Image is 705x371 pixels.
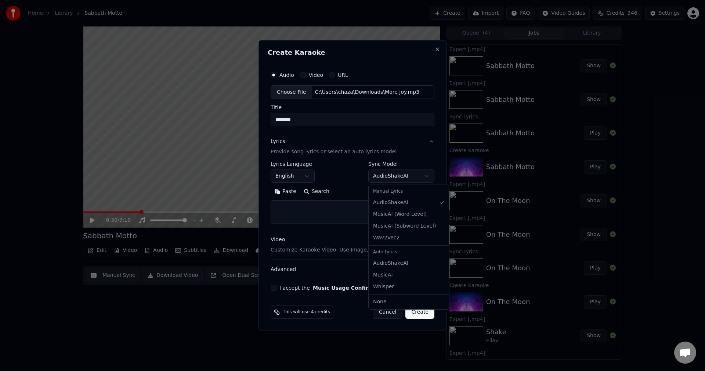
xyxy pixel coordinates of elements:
[373,260,408,267] span: AudioShakeAI
[373,283,394,290] span: Whisper
[373,271,393,279] span: MusicAI
[373,222,436,230] span: MusicAI ( Subword Level )
[370,247,448,257] div: Auto Lyrics
[373,199,408,206] span: AudioShakeAI
[373,298,387,306] span: None
[373,211,427,218] span: MusicAI ( Word Level )
[373,234,399,242] span: Wav2Vec2
[370,186,448,197] div: Manual Lyrics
